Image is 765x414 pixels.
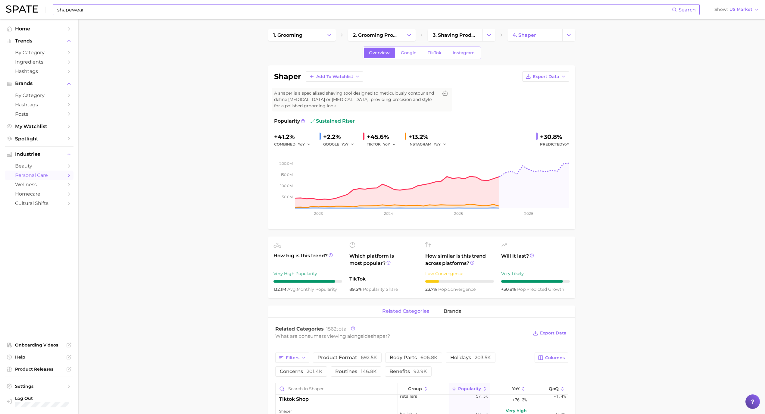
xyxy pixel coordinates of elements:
[5,365,73,374] a: Product Releases
[273,287,287,292] span: 132.1m
[433,32,477,38] span: 3. shaving products
[5,382,73,391] a: Settings
[513,32,536,38] span: 4. shaper
[268,29,323,41] a: 1. grooming
[349,275,418,283] span: TikTok
[401,50,417,55] span: Google
[274,73,301,80] h1: shaper
[15,200,63,206] span: cultural shifts
[15,182,63,187] span: wellness
[342,142,348,147] span: YoY
[438,287,448,292] abbr: popularity index
[390,355,438,360] span: body parts
[15,50,63,55] span: by Category
[458,386,481,391] span: Popularity
[408,132,451,142] div: +13.2%
[512,386,520,391] span: YoY
[326,326,348,332] span: total
[314,211,323,216] tspan: 2023
[15,38,63,44] span: Trends
[15,172,63,178] span: personal care
[512,396,527,403] span: +76.3%
[501,270,570,277] div: Very Likely
[517,287,564,292] span: predicted growth
[428,50,442,55] span: TikTok
[562,29,575,41] button: Change Category
[679,7,696,13] span: Search
[540,132,569,142] div: +30.8%
[15,384,63,389] span: Settings
[274,118,300,125] span: Popularity
[453,50,475,55] span: Instagram
[398,383,449,395] button: group
[323,29,336,41] button: Change Category
[501,287,517,292] span: +30.8%
[5,36,73,45] button: Trends
[15,93,63,98] span: by Category
[15,102,63,108] span: Hashtags
[273,280,342,283] div: 9 / 10
[414,369,427,374] span: 92.9k
[15,366,63,372] span: Product Releases
[364,48,395,58] a: Overview
[454,211,463,216] tspan: 2025
[274,132,315,142] div: +41.2%
[383,142,390,147] span: YoY
[275,353,309,363] button: Filters
[384,211,393,216] tspan: 2024
[517,287,526,292] abbr: popularity index
[367,141,400,148] div: TIKTOK
[5,91,73,100] a: by Category
[57,5,672,15] input: Search here for a brand, industry, or ingredient
[408,386,422,391] span: group
[287,287,297,292] abbr: average
[434,141,447,148] button: YoY
[450,355,491,360] span: holidays
[438,287,476,292] span: convergence
[5,199,73,208] a: cultural shifts
[425,280,494,283] div: 2 / 10
[310,119,315,124] img: sustained riser
[15,81,63,86] span: Brands
[273,32,302,38] span: 1. grooming
[15,68,63,74] span: Hashtags
[5,180,73,189] a: wellness
[535,353,568,363] button: Columns
[423,48,447,58] a: TikTok
[275,332,528,340] div: What are consumers viewing alongside ?
[15,342,63,348] span: Onboarding Videos
[349,287,363,292] span: 89.5%
[361,369,377,374] span: 146.8k
[448,48,480,58] a: Instagram
[5,122,73,131] a: My Watchlist
[276,387,568,405] button: shapertiktok shopretailers57.5kVery high+76.3%-1.4%
[425,287,438,292] span: 23.7%
[545,355,565,360] span: Columns
[275,326,324,332] span: Related Categories
[279,396,309,403] div: tiktok shop
[15,354,63,360] span: Help
[5,340,73,350] a: Onboarding Videos
[307,369,323,374] span: 201.4k
[501,280,570,283] div: 9 / 10
[15,59,63,65] span: Ingredients
[5,353,73,362] a: Help
[15,136,63,142] span: Spotlight
[434,142,441,147] span: YoY
[476,393,488,400] span: 57.5k
[15,111,63,117] span: Posts
[5,79,73,88] button: Brands
[482,29,495,41] button: Change Category
[335,369,377,374] span: routines
[5,100,73,109] a: Hashtags
[714,8,728,11] span: Show
[444,309,461,314] span: brands
[729,8,752,11] span: US Market
[408,141,451,148] div: INSTAGRAM
[540,141,569,148] span: Predicted
[286,355,299,360] span: Filters
[490,383,529,395] button: YoY
[348,29,403,41] a: 2. grooming products
[501,252,570,267] span: Will it last?
[533,74,559,79] span: Export Data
